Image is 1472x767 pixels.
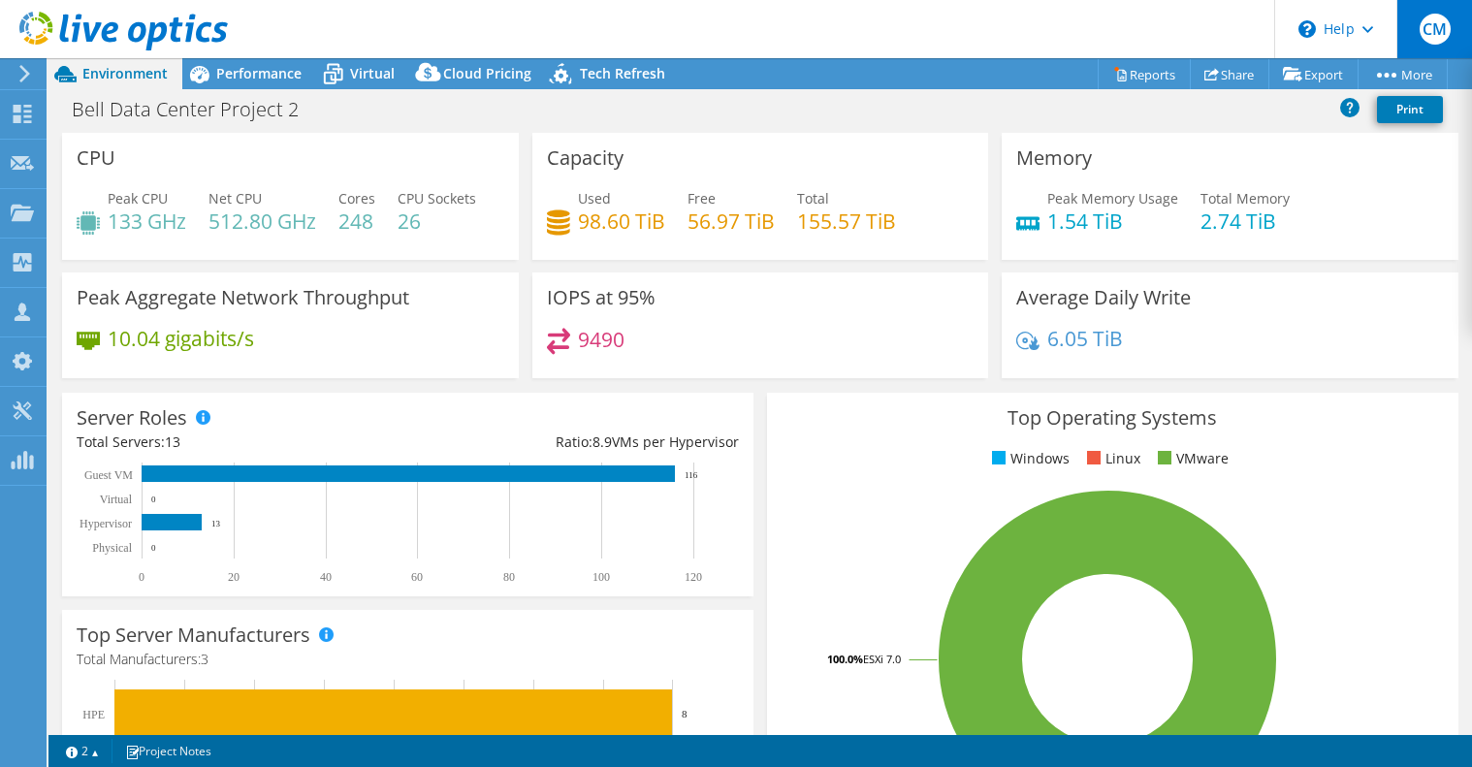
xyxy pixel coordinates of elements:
a: Project Notes [112,739,225,763]
text: 80 [503,570,515,584]
a: Export [1268,59,1359,89]
a: 2 [52,739,112,763]
text: 120 [685,570,702,584]
span: 3 [201,650,208,668]
text: 0 [151,543,156,553]
text: 60 [411,570,423,584]
tspan: 100.0% [827,652,863,666]
a: Share [1190,59,1269,89]
h4: 9490 [578,329,624,350]
h4: 6.05 TiB [1047,328,1123,349]
h4: 248 [338,210,375,232]
h3: Capacity [547,147,624,169]
span: Used [578,189,611,208]
h4: 98.60 TiB [578,210,665,232]
text: 116 [685,470,698,480]
text: Guest VM [84,468,133,482]
h3: Server Roles [77,407,187,429]
span: Cores [338,189,375,208]
span: Performance [216,64,302,82]
text: 40 [320,570,332,584]
span: Net CPU [208,189,262,208]
div: Ratio: VMs per Hypervisor [407,431,738,453]
a: Reports [1098,59,1191,89]
span: Total [797,189,829,208]
h4: Total Manufacturers: [77,649,739,670]
span: Virtual [350,64,395,82]
text: Virtual [100,493,133,506]
h3: CPU [77,147,115,169]
text: 100 [592,570,610,584]
h4: 56.97 TiB [688,210,775,232]
text: 20 [228,570,240,584]
h4: 133 GHz [108,210,186,232]
h4: 512.80 GHz [208,210,316,232]
span: Peak CPU [108,189,168,208]
span: Tech Refresh [580,64,665,82]
span: 8.9 [592,432,612,451]
text: 8 [682,708,688,719]
h4: 10.04 gigabits/s [108,328,254,349]
span: Free [688,189,716,208]
h3: Top Operating Systems [782,407,1444,429]
li: Windows [987,448,1070,469]
a: Print [1377,96,1443,123]
h3: Average Daily Write [1016,287,1191,308]
h4: 2.74 TiB [1200,210,1290,232]
text: Hypervisor [80,517,132,530]
span: CPU Sockets [398,189,476,208]
li: Linux [1082,448,1140,469]
span: Peak Memory Usage [1047,189,1178,208]
text: 0 [151,495,156,504]
tspan: ESXi 7.0 [863,652,901,666]
span: Environment [82,64,168,82]
span: Total Memory [1200,189,1290,208]
span: CM [1420,14,1451,45]
li: VMware [1153,448,1229,469]
text: 13 [211,519,221,528]
h1: Bell Data Center Project 2 [63,99,329,120]
h3: Peak Aggregate Network Throughput [77,287,409,308]
span: Cloud Pricing [443,64,531,82]
h3: Memory [1016,147,1092,169]
span: 13 [165,432,180,451]
div: Total Servers: [77,431,407,453]
text: 0 [139,570,144,584]
h4: 155.57 TiB [797,210,896,232]
h4: 26 [398,210,476,232]
h4: 1.54 TiB [1047,210,1178,232]
svg: \n [1298,20,1316,38]
a: More [1358,59,1448,89]
h3: Top Server Manufacturers [77,624,310,646]
text: HPE [82,708,105,721]
h3: IOPS at 95% [547,287,656,308]
text: Physical [92,541,132,555]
